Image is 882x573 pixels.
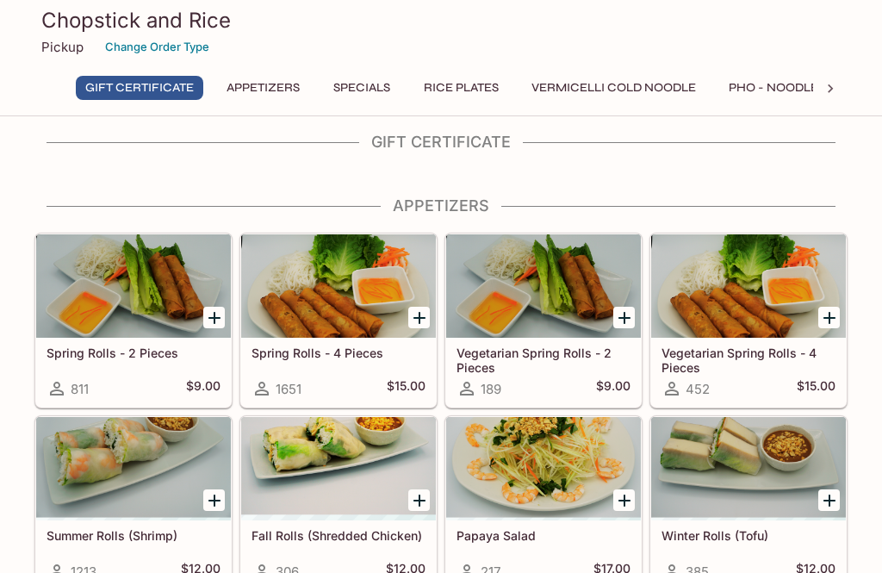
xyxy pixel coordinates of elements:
button: Add Winter Rolls (Tofu) [818,489,840,511]
h4: Appetizers [34,196,848,215]
button: Gift Certificate [76,76,203,100]
button: Vermicelli Cold Noodle [522,76,705,100]
button: Rice Plates [414,76,508,100]
a: Spring Rolls - 2 Pieces811$9.00 [35,234,232,408]
h5: $15.00 [797,378,835,399]
h5: Winter Rolls (Tofu) [661,528,835,543]
button: Add Summer Rolls (Shrimp) [203,489,225,511]
div: Fall Rolls (Shredded Chicken) [241,417,436,520]
button: Add Fall Rolls (Shredded Chicken) [408,489,430,511]
button: Change Order Type [97,34,217,60]
h5: Summer Rolls (Shrimp) [47,528,220,543]
button: Appetizers [217,76,309,100]
h5: Papaya Salad [457,528,630,543]
span: 452 [686,381,710,397]
h5: $9.00 [596,378,630,399]
div: Papaya Salad [446,417,641,520]
h5: Fall Rolls (Shredded Chicken) [252,528,425,543]
a: Vegetarian Spring Rolls - 4 Pieces452$15.00 [650,234,847,408]
div: Summer Rolls (Shrimp) [36,417,231,520]
button: Specials [323,76,401,100]
div: Winter Rolls (Tofu) [651,417,846,520]
h5: $9.00 [186,378,220,399]
button: Add Spring Rolls - 4 Pieces [408,307,430,328]
div: Spring Rolls - 2 Pieces [36,234,231,338]
a: Vegetarian Spring Rolls - 2 Pieces189$9.00 [445,234,642,408]
span: 811 [71,381,89,397]
h3: Chopstick and Rice [41,7,841,34]
div: Spring Rolls - 4 Pieces [241,234,436,338]
button: Add Vegetarian Spring Rolls - 2 Pieces [613,307,635,328]
button: Add Spring Rolls - 2 Pieces [203,307,225,328]
h5: Spring Rolls - 4 Pieces [252,346,425,360]
button: Add Papaya Salad [613,489,635,511]
div: Vegetarian Spring Rolls - 2 Pieces [446,234,641,338]
h5: $15.00 [387,378,425,399]
h5: Vegetarian Spring Rolls - 4 Pieces [661,346,835,374]
p: Pickup [41,39,84,55]
h4: Gift Certificate [34,133,848,152]
span: 189 [481,381,501,397]
h5: Vegetarian Spring Rolls - 2 Pieces [457,346,630,374]
h5: Spring Rolls - 2 Pieces [47,346,220,360]
a: Spring Rolls - 4 Pieces1651$15.00 [240,234,437,408]
span: 1651 [276,381,301,397]
button: Add Vegetarian Spring Rolls - 4 Pieces [818,307,840,328]
div: Vegetarian Spring Rolls - 4 Pieces [651,234,846,338]
button: Pho - Noodle Soup [719,76,864,100]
